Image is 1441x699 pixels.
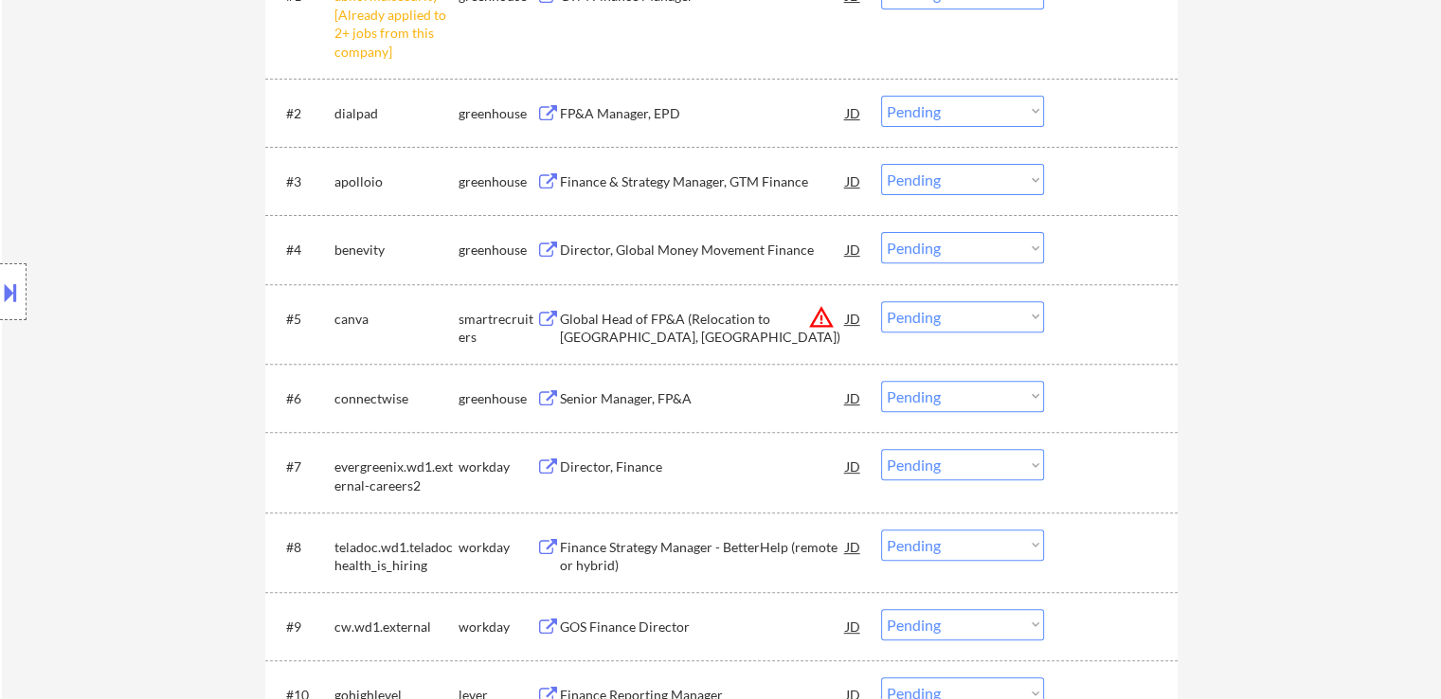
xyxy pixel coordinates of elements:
[334,241,459,260] div: benevity
[334,538,459,575] div: teladoc.wd1.teladochealth_is_hiring
[286,104,319,123] div: #2
[560,538,846,575] div: Finance Strategy Manager - BetterHelp (remote or hybrid)
[459,389,536,408] div: greenhouse
[844,232,863,266] div: JD
[334,618,459,636] div: cw.wd1.external
[560,172,846,191] div: Finance & Strategy Manager, GTM Finance
[844,381,863,415] div: JD
[459,172,536,191] div: greenhouse
[334,104,459,123] div: dialpad
[334,389,459,408] div: connectwise
[560,389,846,408] div: Senior Manager, FP&A
[560,104,846,123] div: FP&A Manager, EPD
[459,538,536,557] div: workday
[844,609,863,643] div: JD
[459,241,536,260] div: greenhouse
[286,538,319,557] div: #8
[334,172,459,191] div: apolloio
[844,96,863,130] div: JD
[459,618,536,636] div: workday
[560,457,846,476] div: Director, Finance
[459,310,536,347] div: smartrecruiters
[844,301,863,335] div: JD
[560,618,846,636] div: GOS Finance Director
[459,457,536,476] div: workday
[560,310,846,347] div: Global Head of FP&A (Relocation to [GEOGRAPHIC_DATA], [GEOGRAPHIC_DATA])
[844,449,863,483] div: JD
[286,618,319,636] div: #9
[459,104,536,123] div: greenhouse
[334,457,459,494] div: evergreenix.wd1.external-careers2
[844,164,863,198] div: JD
[560,241,846,260] div: Director, Global Money Movement Finance
[334,310,459,329] div: canva
[844,529,863,564] div: JD
[808,304,835,331] button: warning_amber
